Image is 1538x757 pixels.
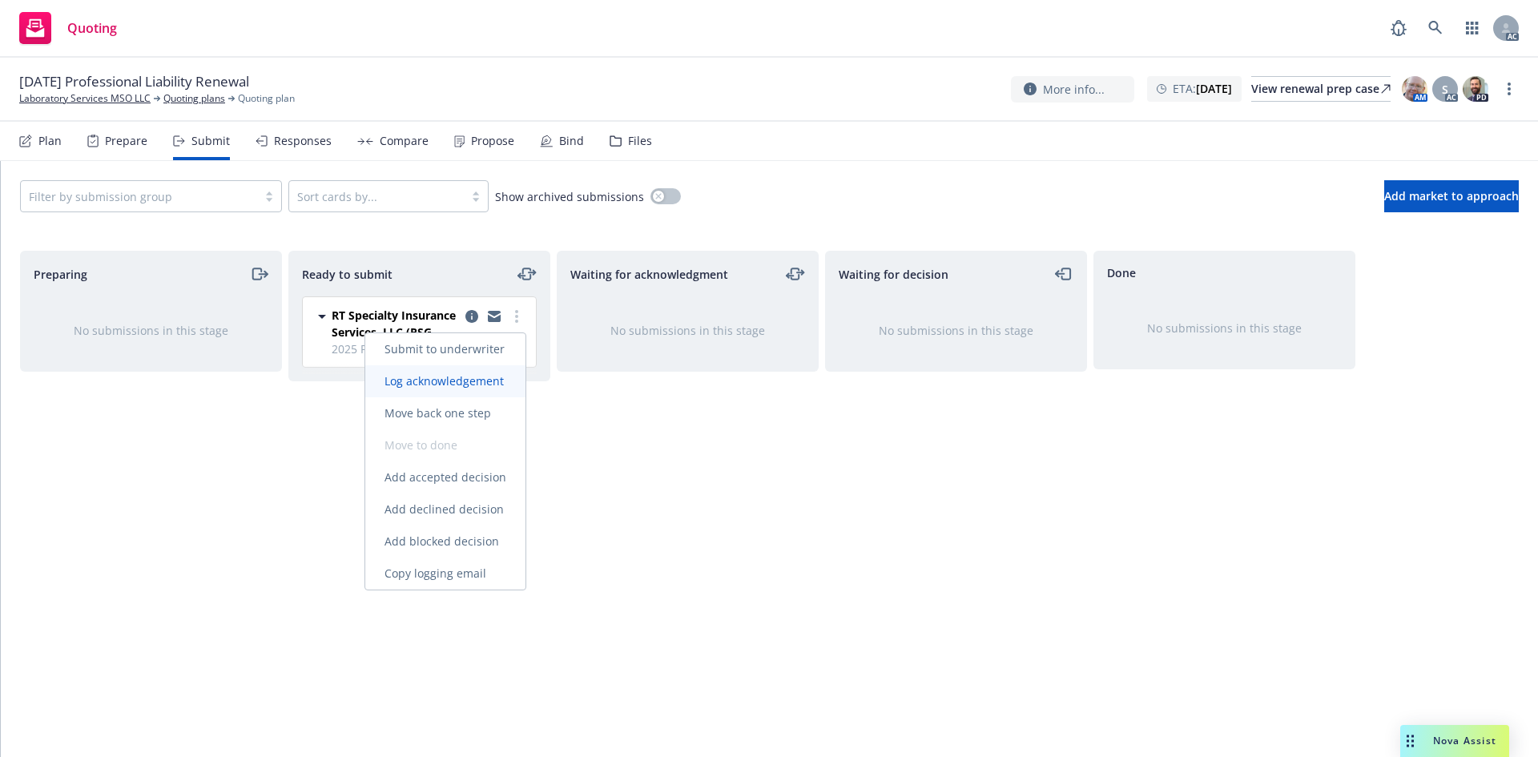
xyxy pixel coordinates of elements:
[1251,76,1391,102] a: View renewal prep case
[1384,180,1519,212] button: Add market to approach
[1400,725,1509,757] button: Nova Assist
[163,91,225,106] a: Quoting plans
[365,373,523,389] span: Log acknowledgement
[1442,81,1448,98] span: S
[852,322,1061,339] div: No submissions in this stage
[517,264,537,284] a: moveLeftRight
[1456,12,1488,44] a: Switch app
[507,307,526,326] a: more
[365,341,524,356] span: Submit to underwriter
[1463,76,1488,102] img: photo
[67,22,117,34] span: Quoting
[1383,12,1415,44] a: Report a Bug
[462,307,481,326] a: copy logging email
[249,264,268,284] a: moveRight
[38,135,62,147] div: Plan
[583,322,792,339] div: No submissions in this stage
[1500,79,1519,99] a: more
[1011,76,1134,103] button: More info...
[1400,725,1420,757] div: Drag to move
[105,135,147,147] div: Prepare
[274,135,332,147] div: Responses
[365,469,525,485] span: Add accepted decision
[365,437,477,453] span: Move to done
[380,135,429,147] div: Compare
[1402,76,1427,102] img: photo
[19,72,249,91] span: [DATE] Professional Liability Renewal
[191,135,230,147] div: Submit
[238,91,295,106] span: Quoting plan
[786,264,805,284] a: moveLeftRight
[839,266,948,283] span: Waiting for decision
[1433,734,1496,747] span: Nova Assist
[1419,12,1451,44] a: Search
[365,405,510,421] span: Move back one step
[46,322,256,339] div: No submissions in this stage
[1196,81,1232,96] strong: [DATE]
[365,501,523,517] span: Add declined decision
[559,135,584,147] div: Bind
[1107,264,1136,281] span: Done
[570,266,728,283] span: Waiting for acknowledgment
[19,91,151,106] a: Laboratory Services MSO LLC
[485,307,504,326] a: copy logging email
[365,566,505,581] span: Copy logging email
[1251,77,1391,101] div: View renewal prep case
[34,266,87,283] span: Preparing
[1054,264,1073,284] a: moveLeft
[1120,320,1329,336] div: No submissions in this stage
[332,307,459,340] span: RT Specialty Insurance Services, LLC (RSG Specialty, LLC)
[1043,81,1105,98] span: More info...
[302,266,393,283] span: Ready to submit
[13,6,123,50] a: Quoting
[471,135,514,147] div: Propose
[332,340,526,357] span: 2025 Professional Liability
[495,188,644,205] span: Show archived submissions
[1384,188,1519,203] span: Add market to approach
[628,135,652,147] div: Files
[1173,80,1232,97] span: ETA :
[365,534,518,549] span: Add blocked decision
